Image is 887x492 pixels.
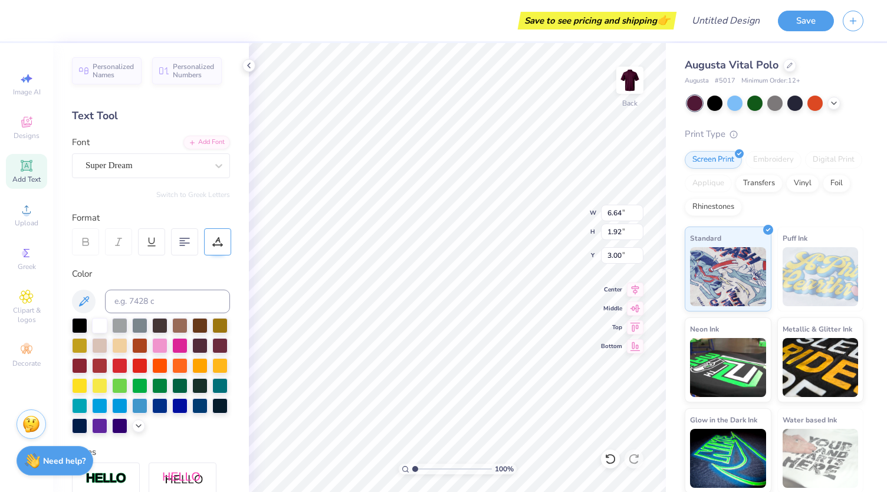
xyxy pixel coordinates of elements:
span: 100 % [495,464,514,474]
img: Stroke [86,472,127,486]
span: Designs [14,131,40,140]
button: Switch to Greek Letters [156,190,230,199]
span: Image AI [13,87,41,97]
div: Text Tool [72,108,230,124]
div: Embroidery [745,151,801,169]
span: Water based Ink [783,414,837,426]
div: Applique [685,175,732,192]
div: Format [72,211,231,225]
div: Transfers [735,175,783,192]
img: Neon Ink [690,338,766,397]
span: Minimum Order: 12 + [741,76,800,86]
img: Puff Ink [783,247,859,306]
button: Save [778,11,834,31]
span: Personalized Names [93,63,134,79]
span: Standard [690,232,721,244]
span: Greek [18,262,36,271]
span: Bottom [601,342,622,350]
span: Glow in the Dark Ink [690,414,757,426]
span: Puff Ink [783,232,807,244]
div: Screen Print [685,151,742,169]
div: Styles [72,445,230,459]
span: 👉 [657,13,670,27]
span: Clipart & logos [6,306,47,324]
div: Add Font [183,136,230,149]
div: Vinyl [786,175,819,192]
div: Print Type [685,127,863,141]
div: Digital Print [805,151,862,169]
span: Center [601,286,622,294]
input: Untitled Design [682,9,769,32]
input: e.g. 7428 c [105,290,230,313]
img: Back [618,68,642,92]
span: Metallic & Glitter Ink [783,323,852,335]
span: Augusta [685,76,709,86]
img: Shadow [162,471,203,486]
label: Font [72,136,90,149]
img: Water based Ink [783,429,859,488]
img: Glow in the Dark Ink [690,429,766,488]
strong: Need help? [43,455,86,467]
img: Metallic & Glitter Ink [783,338,859,397]
div: Back [622,98,638,109]
span: Decorate [12,359,41,368]
span: Augusta Vital Polo [685,58,778,72]
div: Save to see pricing and shipping [521,12,674,29]
span: Upload [15,218,38,228]
span: Middle [601,304,622,313]
span: Personalized Numbers [173,63,215,79]
div: Color [72,267,230,281]
span: # 5017 [715,76,735,86]
span: Top [601,323,622,332]
span: Neon Ink [690,323,719,335]
div: Foil [823,175,850,192]
span: Add Text [12,175,41,184]
div: Rhinestones [685,198,742,216]
img: Standard [690,247,766,306]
